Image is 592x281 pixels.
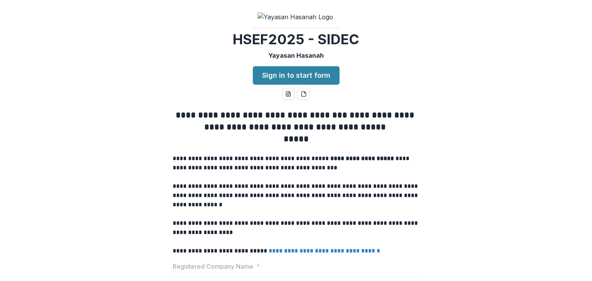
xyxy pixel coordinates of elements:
[282,88,294,100] button: word-download
[298,88,310,100] button: pdf-download
[173,262,253,271] p: Registered Company Name
[233,31,359,48] h2: HSEF2025 - SIDEC
[253,66,340,85] a: Sign in to start form
[268,51,324,60] p: Yayasan Hasanah
[257,12,335,22] img: Yayasan Hasanah Logo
